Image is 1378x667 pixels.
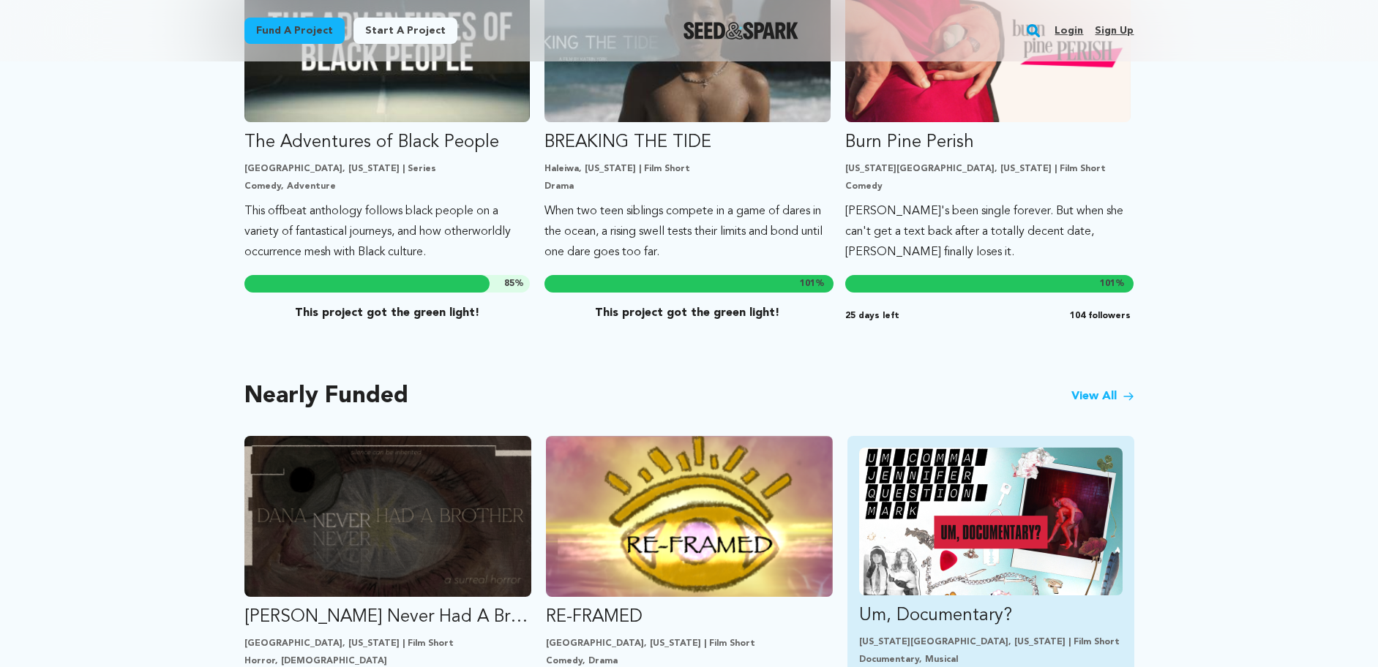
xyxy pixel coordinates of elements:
span: 101 [1100,279,1115,288]
p: [GEOGRAPHIC_DATA], [US_STATE] | Film Short [244,638,531,649]
p: [US_STATE][GEOGRAPHIC_DATA], [US_STATE] | Film Short [859,636,1123,648]
a: Seed&Spark Homepage [684,22,798,39]
p: Burn Pine Perish [845,131,1131,154]
p: [US_STATE][GEOGRAPHIC_DATA], [US_STATE] | Film Short [845,163,1131,175]
p: Comedy, Adventure [244,181,531,192]
p: Documentary, Musical [859,654,1123,666]
p: RE-FRAMED [546,606,833,629]
p: Comedy, Drama [546,655,833,667]
a: Fund a project [244,18,345,44]
p: [GEOGRAPHIC_DATA], [US_STATE] | Film Short [546,638,833,649]
span: 101 [800,279,815,288]
p: This project got the green light! [244,304,531,322]
span: % [1100,278,1125,290]
span: 85 [504,279,514,288]
a: Sign up [1095,19,1134,42]
p: When two teen siblings compete in a game of dares in the ocean, a rising swell tests their limits... [544,201,831,263]
span: % [504,278,524,290]
span: % [800,278,825,290]
p: [PERSON_NAME]'s been single forever. But when she can't get a text back after a totally decent da... [845,201,1131,263]
img: Seed&Spark Logo Dark Mode [684,22,798,39]
h2: Nearly Funded [244,386,408,407]
span: 25 days left [845,310,899,322]
p: This offbeat anthology follows black people on a variety of fantastical journeys, and how otherwo... [244,201,531,263]
p: [GEOGRAPHIC_DATA], [US_STATE] | Series [244,163,531,175]
p: BREAKING THE TIDE [544,131,831,154]
p: The Adventures of Black People [244,131,531,154]
p: Horror, [DEMOGRAPHIC_DATA] [244,655,531,667]
a: Start a project [353,18,457,44]
p: This project got the green light! [544,304,831,322]
p: Haleiwa, [US_STATE] | Film Short [544,163,831,175]
p: Um, Documentary? [859,604,1123,628]
p: Drama [544,181,831,192]
a: View All [1071,388,1134,405]
span: 104 followers [1070,310,1131,322]
p: [PERSON_NAME] Never Had A Brother [244,606,531,629]
a: Login [1055,19,1083,42]
p: Comedy [845,181,1131,192]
